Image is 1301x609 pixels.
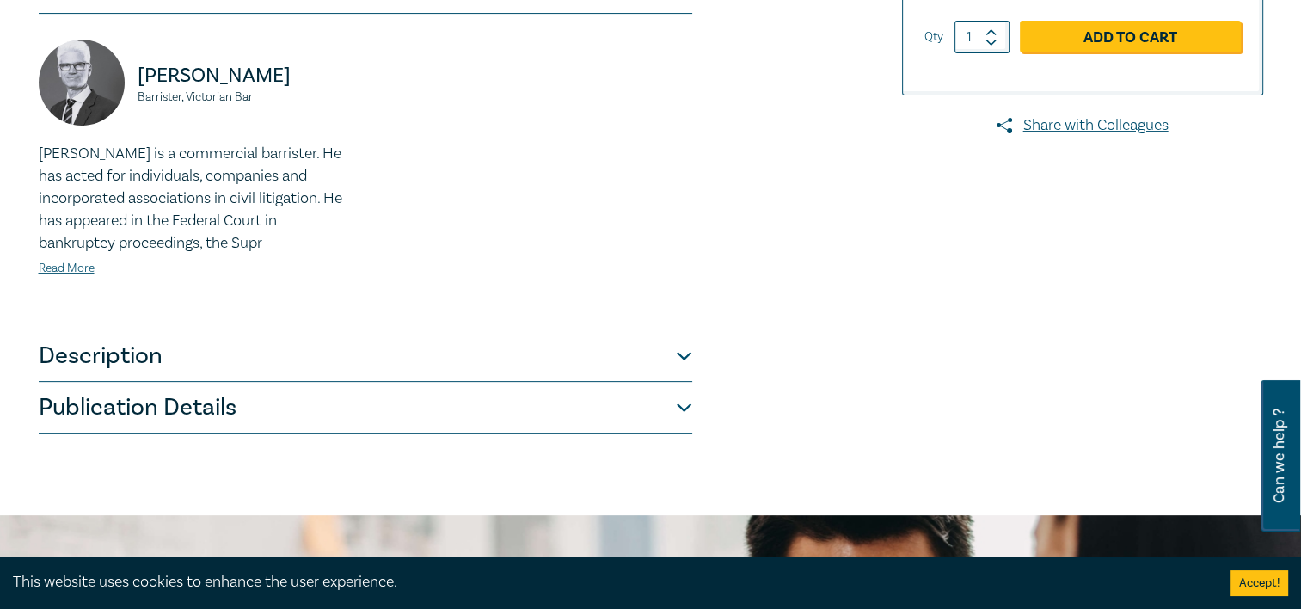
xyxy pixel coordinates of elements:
p: [PERSON_NAME] [138,62,355,89]
a: Add to Cart [1020,21,1241,53]
a: Share with Colleagues [902,114,1263,137]
label: Qty [924,28,943,46]
button: Description [39,330,692,382]
a: Read More [39,261,95,276]
span: Can we help ? [1271,391,1287,521]
button: Accept cookies [1230,570,1288,596]
input: 1 [954,21,1010,53]
div: This website uses cookies to enhance the user experience. [13,571,1205,594]
small: Barrister, Victorian Bar [138,91,355,103]
img: https://s3.ap-southeast-2.amazonaws.com/leo-cussen-store-production-content/Contacts/Warren%20Smi... [39,40,125,126]
button: Publication Details [39,382,692,434]
p: [PERSON_NAME] is a commercial barrister. He has acted for individuals, companies and incorporated... [39,143,355,255]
